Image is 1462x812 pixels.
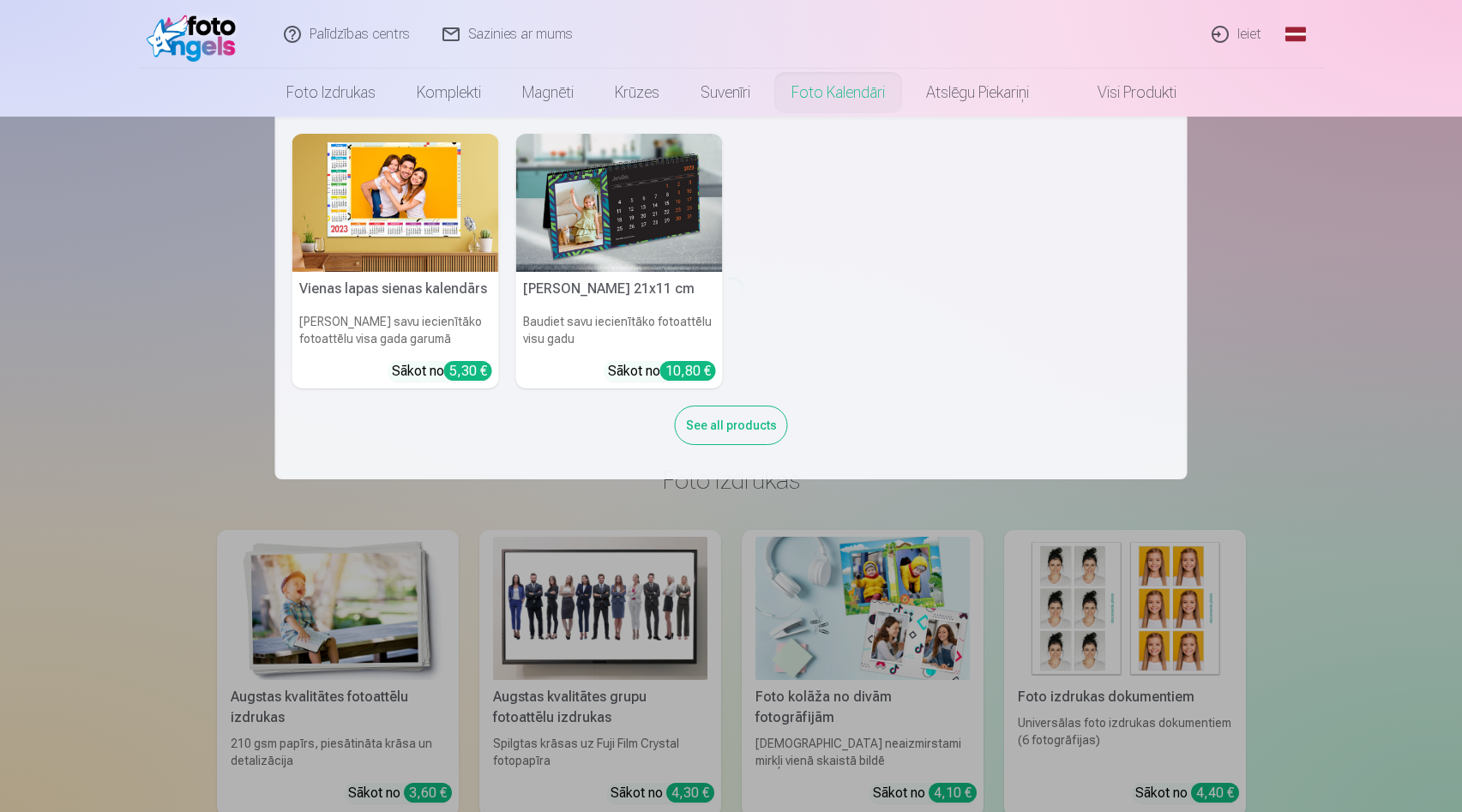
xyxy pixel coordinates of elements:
div: Sākot no [392,361,492,382]
img: /fa1 [147,7,245,62]
a: Visi produkti [1050,69,1197,117]
h6: Baudiet savu iecienītāko fotoattēlu visu gadu [516,306,723,354]
div: See all products [675,406,788,445]
a: Foto izdrukas [266,69,396,117]
div: 10,80 € [660,361,716,381]
img: Galda kalendārs 21x11 cm [516,134,723,272]
div: Sākot no [608,361,716,382]
h6: [PERSON_NAME] savu iecienītāko fotoattēlu visa gada garumā [292,306,499,354]
a: Magnēti [502,69,594,117]
a: Atslēgu piekariņi [905,69,1050,117]
a: Foto kalendāri [771,69,905,117]
h5: Vienas lapas sienas kalendārs [292,272,499,306]
a: Suvenīri [680,69,771,117]
h5: [PERSON_NAME] 21x11 cm [516,272,723,306]
a: Galda kalendārs 21x11 cm[PERSON_NAME] 21x11 cmBaudiet savu iecienītāko fotoattēlu visu gaduSākot ... [516,134,723,388]
img: Vienas lapas sienas kalendārs [292,134,499,272]
a: Komplekti [396,69,502,117]
div: 5,30 € [444,361,492,381]
a: See all products [675,415,788,433]
a: Krūzes [594,69,680,117]
a: Vienas lapas sienas kalendārsVienas lapas sienas kalendārs[PERSON_NAME] savu iecienītāko fotoattē... [292,134,499,388]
